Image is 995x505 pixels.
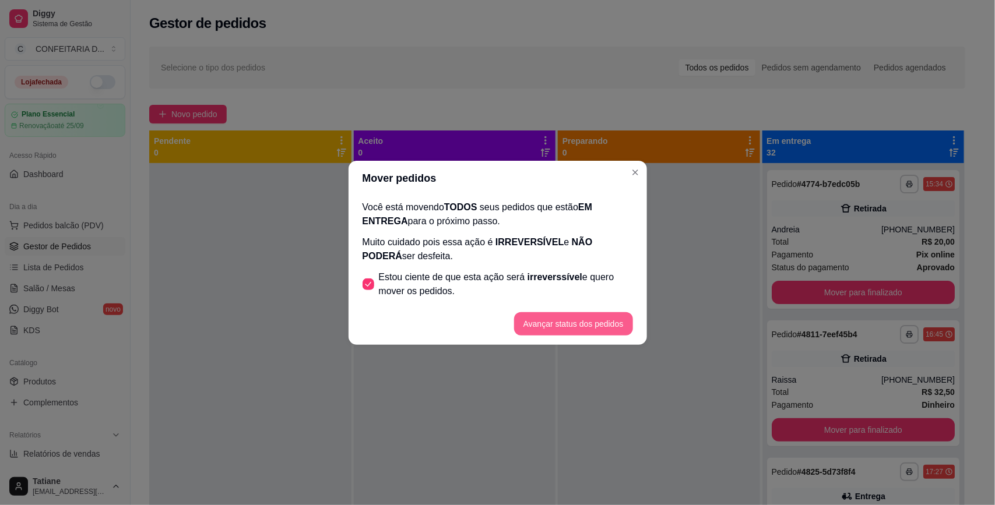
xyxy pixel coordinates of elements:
[349,161,647,196] header: Mover pedidos
[379,270,633,298] span: Estou ciente de que esta ação será e quero mover os pedidos.
[444,202,477,212] span: TODOS
[528,272,582,282] span: irreverssível
[363,202,593,226] span: EM ENTREGA
[495,237,564,247] span: IRREVERSÍVEL
[363,200,633,228] p: Você está movendo seus pedidos que estão para o próximo passo.
[514,312,633,336] button: Avançar status dos pedidos
[363,237,593,261] span: NÃO PODERÁ
[363,235,633,263] p: Muito cuidado pois essa ação é e ser desfeita.
[626,163,645,182] button: Close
